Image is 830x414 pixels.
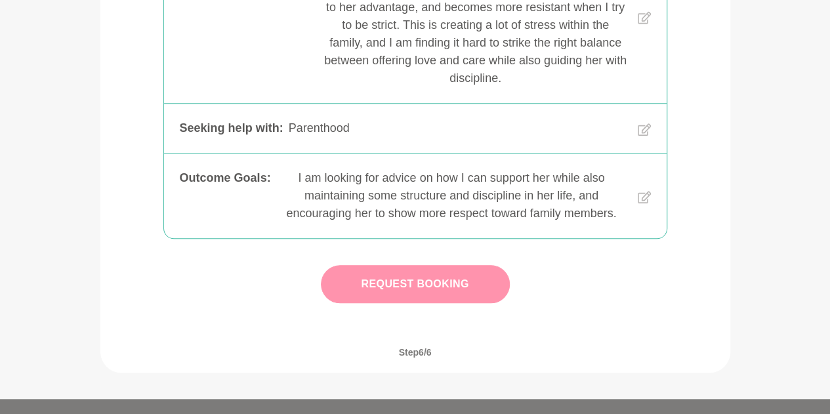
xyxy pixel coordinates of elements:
div: I am looking for advice on how I can support her while also maintaining some structure and discip... [276,169,627,222]
div: Outcome Goals : [180,169,271,222]
button: Request Booking [321,265,510,303]
span: Step 6 / 6 [383,332,447,373]
div: Parenthood [289,119,627,137]
div: Seeking help with : [180,119,283,137]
